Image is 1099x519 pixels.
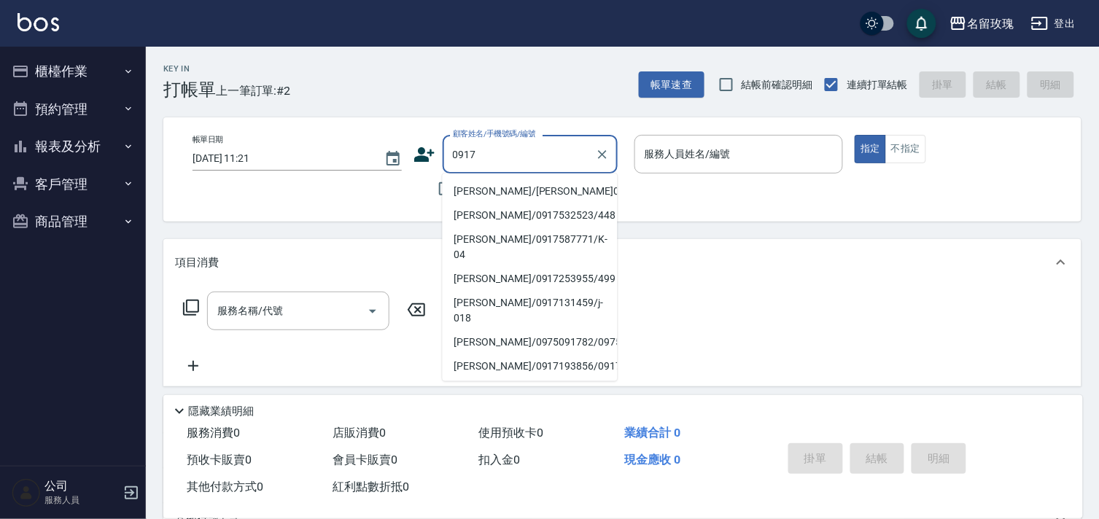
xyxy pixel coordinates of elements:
[18,13,59,31] img: Logo
[443,378,618,402] li: 米山/0917827885/yu-09001
[333,480,409,493] span: 紅利點數折抵 0
[443,354,618,378] li: [PERSON_NAME]/0917193856/0917193856
[443,291,618,330] li: [PERSON_NAME]/0917131459/j-018
[333,453,397,467] span: 會員卡販賣 0
[1025,10,1081,37] button: 登出
[333,426,386,440] span: 店販消費 0
[6,52,140,90] button: 櫃檯作業
[193,147,370,171] input: YYYY/MM/DD hh:mm
[216,82,291,100] span: 上一筆訂單:#2
[847,77,908,93] span: 連續打單結帳
[967,15,1014,33] div: 名留玫瑰
[639,71,704,98] button: 帳單速查
[187,453,252,467] span: 預收卡販賣 0
[187,480,263,493] span: 其他付款方式 0
[624,426,680,440] span: 業績合計 0
[361,300,384,323] button: Open
[907,9,936,38] button: save
[885,135,926,163] button: 不指定
[478,426,543,440] span: 使用預收卡 0
[855,135,886,163] button: 指定
[6,128,140,165] button: 報表及分析
[12,478,41,507] img: Person
[188,404,254,419] p: 隱藏業績明細
[44,493,119,507] p: 服務人員
[443,203,618,227] li: [PERSON_NAME]/0917532523/448
[478,453,520,467] span: 扣入金 0
[443,227,618,267] li: [PERSON_NAME]/0917587771/K-04
[6,165,140,203] button: 客戶管理
[187,426,240,440] span: 服務消費 0
[163,64,216,74] h2: Key In
[163,239,1081,286] div: 項目消費
[624,453,680,467] span: 現金應收 0
[193,134,223,145] label: 帳單日期
[163,79,216,100] h3: 打帳單
[6,203,140,241] button: 商品管理
[443,330,618,354] li: [PERSON_NAME]/0975091782/0975091782
[376,141,411,176] button: Choose date, selected date is 2025-09-23
[944,9,1020,39] button: 名留玫瑰
[742,77,813,93] span: 結帳前確認明細
[592,144,613,165] button: Clear
[6,90,140,128] button: 預約管理
[44,479,119,493] h5: 公司
[443,179,618,203] li: [PERSON_NAME]/[PERSON_NAME]0917/0917
[443,267,618,291] li: [PERSON_NAME]/0917253955/499
[175,255,219,270] p: 項目消費
[453,128,536,139] label: 顧客姓名/手機號碼/編號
